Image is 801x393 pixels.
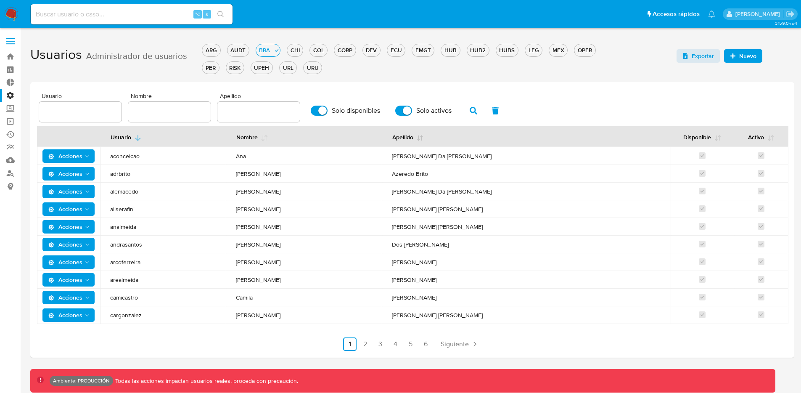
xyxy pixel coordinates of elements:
[206,10,208,18] span: s
[653,10,700,19] span: Accesos rápidos
[194,10,201,18] span: ⌥
[31,9,233,20] input: Buscar usuario o caso...
[786,10,795,19] a: Salir
[212,8,229,20] button: search-icon
[735,10,783,18] p: david.campana@mercadolibre.com
[113,377,298,385] p: Todas las acciones impactan usuarios reales, proceda con precaución.
[708,11,715,18] a: Notificaciones
[53,379,110,382] p: Ambiente: PRODUCCIÓN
